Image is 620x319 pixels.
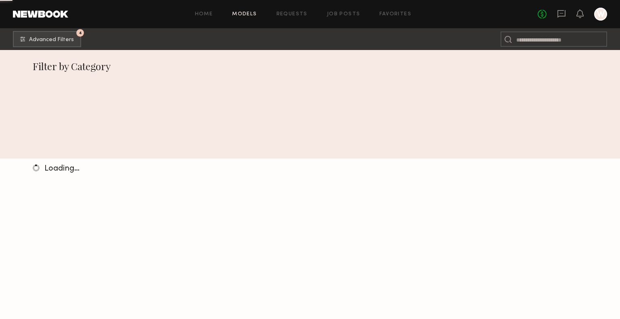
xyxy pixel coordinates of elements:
[13,31,81,47] button: 4Advanced Filters
[195,12,213,17] a: Home
[79,31,82,35] span: 4
[44,165,80,173] span: Loading…
[29,37,74,43] span: Advanced Filters
[33,60,588,73] div: Filter by Category
[327,12,360,17] a: Job Posts
[232,12,257,17] a: Models
[379,12,411,17] a: Favorites
[594,8,607,21] a: W
[276,12,308,17] a: Requests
